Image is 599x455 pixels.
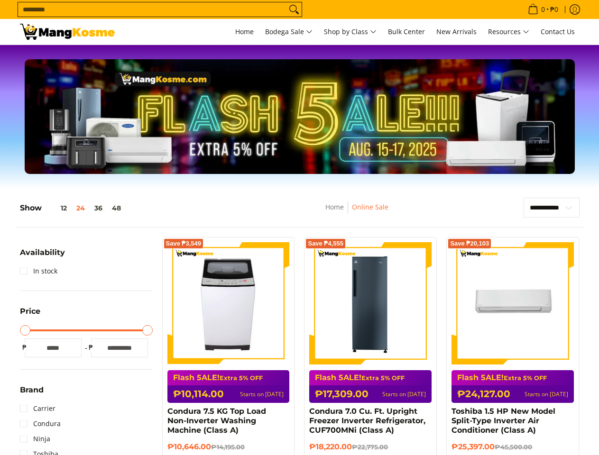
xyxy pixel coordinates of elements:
[20,401,55,416] a: Carrier
[20,24,115,40] img: BREAKING NEWS: Flash 5ale! August 15-17, 2025 l Mang Kosme
[352,443,388,451] del: ₱22,775.00
[488,26,529,38] span: Resources
[20,416,61,431] a: Condura
[167,442,290,452] h6: ₱10,646.00
[432,19,481,45] a: New Arrivals
[452,407,555,435] a: Toshiba 1.5 HP New Model Split-Type Inverter Air Conditioner (Class A)
[20,386,44,394] span: Brand
[230,19,258,45] a: Home
[495,443,532,451] del: ₱45,500.00
[549,6,560,13] span: ₱0
[452,442,574,452] h6: ₱25,397.00
[20,249,65,264] summary: Open
[483,19,534,45] a: Resources
[309,407,425,435] a: Condura 7.0 Cu. Ft. Upright Freezer Inverter Refrigerator, CUF700MNi (Class A)
[124,19,580,45] nav: Main Menu
[20,264,57,279] a: In stock
[211,443,245,451] del: ₱14,195.00
[166,241,202,246] span: Save ₱3,549
[540,6,546,13] span: 0
[352,202,388,211] a: Online Sale
[541,27,575,36] span: Contact Us
[452,242,574,364] img: Toshiba 1.5 HP New Model Split-Type Inverter Air Conditioner (Class A)
[20,308,40,322] summary: Open
[20,249,65,256] span: Availability
[324,26,377,38] span: Shop by Class
[20,203,126,213] h5: Show
[383,19,430,45] a: Bulk Center
[286,2,302,17] button: Search
[235,27,254,36] span: Home
[536,19,580,45] a: Contact Us
[319,19,381,45] a: Shop by Class
[20,386,44,401] summary: Open
[20,431,50,446] a: Ninja
[436,27,477,36] span: New Arrivals
[42,204,72,212] button: 12
[309,242,432,364] img: Condura 7.0 Cu. Ft. Upright Freezer Inverter Refrigerator, CUF700MNi (Class A)
[86,343,96,352] span: ₱
[325,202,344,211] a: Home
[171,242,286,364] img: condura-7.5kg-topload-non-inverter-washing-machine-class-c-full-view-mang-kosme
[260,19,317,45] a: Bodega Sale
[20,308,40,315] span: Price
[107,204,126,212] button: 48
[262,201,451,223] nav: Breadcrumbs
[388,27,425,36] span: Bulk Center
[525,4,561,15] span: •
[309,442,432,452] h6: ₱18,220.00
[265,26,313,38] span: Bodega Sale
[308,241,343,246] span: Save ₱4,555
[167,407,266,435] a: Condura 7.5 KG Top Load Non-Inverter Washing Machine (Class A)
[450,241,489,246] span: Save ₱20,103
[20,343,29,352] span: ₱
[72,204,90,212] button: 24
[90,204,107,212] button: 36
